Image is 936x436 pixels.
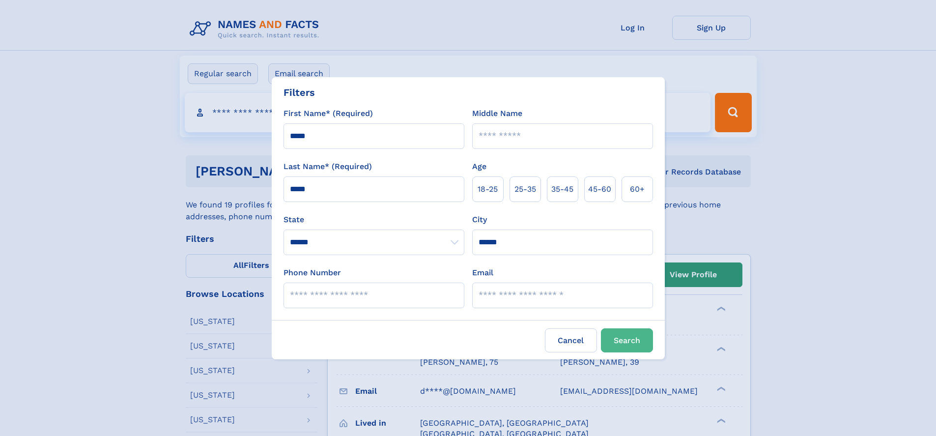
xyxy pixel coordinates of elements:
[601,328,653,352] button: Search
[545,328,597,352] label: Cancel
[472,267,493,279] label: Email
[284,108,373,119] label: First Name* (Required)
[514,183,536,195] span: 25‑35
[551,183,573,195] span: 35‑45
[284,161,372,173] label: Last Name* (Required)
[472,214,487,226] label: City
[588,183,611,195] span: 45‑60
[478,183,498,195] span: 18‑25
[284,214,464,226] label: State
[284,267,341,279] label: Phone Number
[472,161,486,173] label: Age
[630,183,645,195] span: 60+
[472,108,522,119] label: Middle Name
[284,85,315,100] div: Filters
